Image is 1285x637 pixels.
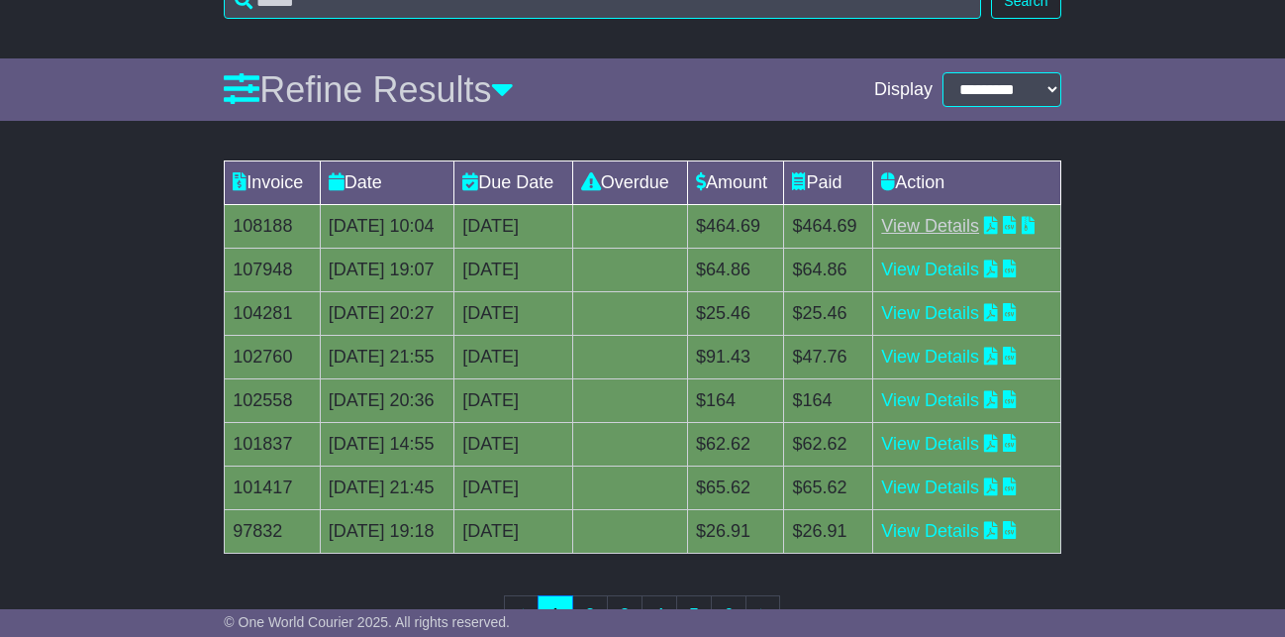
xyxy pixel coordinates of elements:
td: $47.76 [784,336,873,379]
td: Action [873,161,1060,205]
a: View Details [881,478,979,497]
td: [DATE] 21:55 [320,336,454,379]
a: View Details [881,347,979,367]
td: $65.62 [784,467,873,510]
td: [DATE] [454,379,572,423]
td: $164 [784,379,873,423]
a: View Details [881,521,979,541]
td: $164 [687,379,784,423]
td: $26.91 [784,510,873,554]
a: View Details [881,216,979,236]
a: View Details [881,303,979,323]
td: $62.62 [687,423,784,467]
td: Date [320,161,454,205]
td: $464.69 [784,205,873,249]
td: [DATE] 19:18 [320,510,454,554]
a: Refine Results [224,69,514,110]
span: Display [874,79,933,101]
a: 5 [676,595,712,636]
td: [DATE] 10:04 [320,205,454,249]
td: 104281 [225,292,320,336]
td: [DATE] 21:45 [320,467,454,510]
a: 6 [711,595,746,636]
td: Amount [687,161,784,205]
td: $64.86 [687,249,784,292]
td: [DATE] 20:27 [320,292,454,336]
td: $91.43 [687,336,784,379]
td: [DATE] [454,205,572,249]
td: $26.91 [687,510,784,554]
td: Overdue [572,161,687,205]
td: [DATE] [454,336,572,379]
td: [DATE] [454,510,572,554]
a: 3 [607,595,642,636]
td: $65.62 [687,467,784,510]
td: $62.62 [784,423,873,467]
a: View Details [881,434,979,454]
td: [DATE] 20:36 [320,379,454,423]
td: 102760 [225,336,320,379]
a: View Details [881,390,979,410]
td: 97832 [225,510,320,554]
span: © One World Courier 2025. All rights reserved. [224,614,510,630]
td: [DATE] [454,292,572,336]
td: $25.46 [687,292,784,336]
td: $464.69 [687,205,784,249]
td: 101837 [225,423,320,467]
td: $64.86 [784,249,873,292]
td: [DATE] [454,249,572,292]
td: 108188 [225,205,320,249]
a: 1 [538,595,573,636]
td: [DATE] [454,467,572,510]
a: 2 [572,595,608,636]
td: [DATE] [454,423,572,467]
td: 107948 [225,249,320,292]
td: 101417 [225,467,320,510]
td: $25.46 [784,292,873,336]
td: Invoice [225,161,320,205]
td: 102558 [225,379,320,423]
td: Paid [784,161,873,205]
a: 4 [642,595,677,636]
td: [DATE] 14:55 [320,423,454,467]
a: View Details [881,260,979,279]
td: [DATE] 19:07 [320,249,454,292]
td: Due Date [454,161,572,205]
